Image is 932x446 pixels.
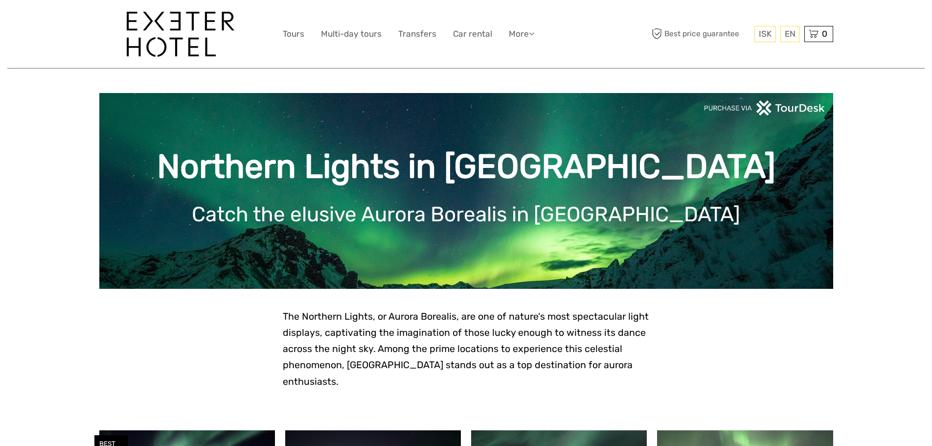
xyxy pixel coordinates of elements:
[283,27,304,41] a: Tours
[759,29,772,39] span: ISK
[127,12,234,57] img: 1336-96d47ae6-54fc-4907-bf00-0fbf285a6419_logo_big.jpg
[509,27,534,41] a: More
[398,27,436,41] a: Transfers
[704,100,826,116] img: PurchaseViaTourDeskwhite.png
[650,26,752,42] span: Best price guarantee
[453,27,492,41] a: Car rental
[114,147,818,187] h1: Northern Lights in [GEOGRAPHIC_DATA]
[321,27,382,41] a: Multi-day tours
[114,202,818,227] h1: Catch the elusive Aurora Borealis in [GEOGRAPHIC_DATA]
[283,311,649,387] span: The Northern Lights, or Aurora Borealis, are one of nature's most spectacular light displays, cap...
[780,26,800,42] div: EN
[820,29,829,39] span: 0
